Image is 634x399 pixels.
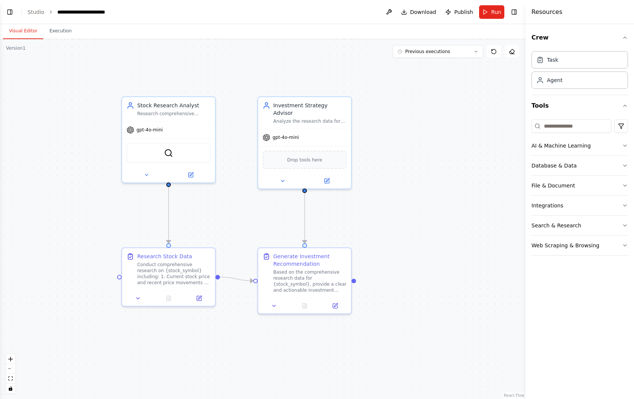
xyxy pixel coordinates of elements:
button: Integrations [531,196,628,215]
div: Agent [547,76,562,84]
div: Tools [531,116,628,262]
span: Previous executions [405,49,450,55]
span: Download [410,8,436,16]
button: Open in side panel [305,177,348,186]
div: Crew [531,48,628,95]
button: Download [398,5,440,19]
g: Edge from e0c8ff10-debd-4a96-9fc7-f1594888d89d to d82301c1-31e6-4ed3-b291-e405f855fec4 [220,273,253,285]
button: No output available [153,294,185,303]
div: Based on the comprehensive research data for {stock_symbol}, provide a clear and actionable inves... [273,269,347,293]
span: Publish [454,8,473,16]
div: Stock Research AnalystResearch comprehensive financial data and market information for {stock_sym... [121,96,216,183]
button: Open in side panel [322,302,348,311]
button: toggle interactivity [6,384,15,393]
button: Publish [442,5,476,19]
div: AI & Machine Learning [531,142,591,149]
g: Edge from 4990c5e3-0710-45c6-9077-28fc9f113efb to d82301c1-31e6-4ed3-b291-e405f855fec4 [301,186,308,243]
div: Integrations [531,202,563,209]
div: Search & Research [531,222,581,229]
div: Generate Investment Recommendation [273,253,347,268]
div: Version 1 [6,45,26,51]
button: Visual Editor [3,23,43,39]
button: fit view [6,374,15,384]
button: zoom in [6,354,15,364]
button: Previous executions [393,45,483,58]
button: Web Scraping & Browsing [531,236,628,255]
a: Studio [28,9,44,15]
div: Analyze the research data for {stock_symbol} and provide clear, actionable investment recommendat... [273,118,347,124]
button: zoom out [6,364,15,374]
div: Task [547,56,558,64]
div: Database & Data [531,162,577,169]
div: React Flow controls [6,354,15,393]
span: Drop tools here [287,156,322,163]
div: Generate Investment RecommendationBased on the comprehensive research data for {stock_symbol}, pr... [257,247,352,314]
button: File & Document [531,176,628,195]
button: No output available [289,302,321,311]
div: Investment Strategy Advisor [273,102,347,117]
button: Execution [43,23,78,39]
button: Open in side panel [169,171,212,180]
span: gpt-4o-mini [273,134,299,140]
button: AI & Machine Learning [531,136,628,155]
span: Run [491,8,501,16]
div: Web Scraping & Browsing [531,242,599,249]
button: Show left sidebar [5,7,15,17]
h4: Resources [531,8,562,17]
button: Search & Research [531,216,628,235]
div: Research Stock Data [137,253,192,260]
button: Database & Data [531,156,628,175]
button: Hide right sidebar [509,7,519,17]
g: Edge from fabf6efd-6058-4461-b3c1-651d2d76e0a6 to e0c8ff10-debd-4a96-9fc7-f1594888d89d [165,187,172,243]
a: React Flow attribution [504,393,524,397]
span: gpt-4o-mini [136,127,163,133]
img: SerperDevTool [164,148,173,157]
button: Crew [531,27,628,48]
button: Open in side panel [186,294,212,303]
div: Stock Research Analyst [137,102,211,109]
div: File & Document [531,182,575,189]
div: Conduct comprehensive research on {stock_symbol} including: 1. Current stock price and recent pri... [137,262,211,286]
div: Research comprehensive financial data and market information for {stock_symbol}, including curren... [137,111,211,117]
div: Research Stock DataConduct comprehensive research on {stock_symbol} including: 1. Current stock p... [121,247,216,306]
button: Tools [531,95,628,116]
button: Run [479,5,504,19]
nav: breadcrumb [28,8,105,16]
div: Investment Strategy AdvisorAnalyze the research data for {stock_symbol} and provide clear, action... [257,96,352,189]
